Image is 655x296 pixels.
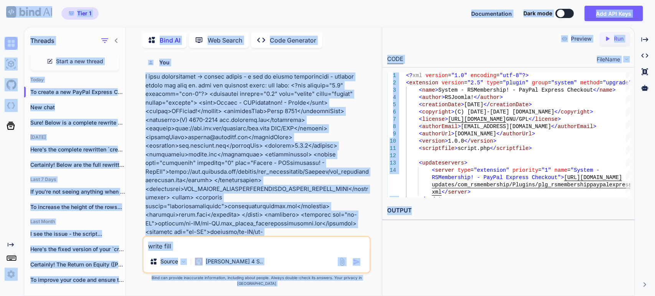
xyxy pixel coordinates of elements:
[597,56,620,63] span: FileName
[159,59,170,66] h6: You
[387,145,396,152] div: 11
[160,36,180,45] p: Bind AI
[496,72,499,79] span: =
[538,167,541,173] span: =
[30,230,125,238] p: I see the issue - the script...
[387,72,396,79] div: 1
[445,138,448,144] span: >
[599,80,602,86] span: =
[467,196,470,202] span: >
[419,109,422,115] span: <
[454,131,496,137] span: [DOMAIN_NAME]
[387,123,396,130] div: 8
[56,58,103,65] span: Start a new thread
[470,72,496,79] span: encoding
[490,102,528,108] span: creationDate
[30,146,125,153] p: Here's the complete rewritten `createExpensesSheet()` function with...
[419,94,422,100] span: <
[467,189,470,195] span: >
[24,77,125,83] h2: Today
[432,174,564,181] span: RSMembership! - PayPal Express Checkout">
[432,182,593,188] span: updates/com_rsmembership/Plugins/plg_rsmembershipp
[593,182,635,188] span: aypalexpress.
[422,109,451,115] span: copyright
[409,80,438,86] span: extension
[496,131,503,137] span: </
[441,94,444,100] span: >
[474,94,480,100] span: </
[499,80,502,86] span: =
[387,160,396,167] div: 13
[448,138,464,144] span: 1.0.0
[593,123,596,130] span: >
[69,11,74,16] img: premium
[387,79,396,87] div: 2
[438,87,593,93] span: System - RSMembership! - PayPal Express Checkout
[580,80,599,86] span: method
[593,87,599,93] span: </
[570,167,599,173] span: "System -
[422,94,441,100] span: author
[445,94,474,100] span: RSJoomla!
[451,131,454,137] span: >
[61,7,99,20] button: premiumTier 1
[406,80,409,86] span: <
[451,72,467,79] span: "1.0"
[445,116,448,122] span: >
[548,80,551,86] span: =
[387,116,396,123] div: 7
[464,80,467,86] span: =
[470,138,493,144] span: version
[454,145,457,151] span: >
[419,116,422,122] span: <
[422,131,451,137] span: authorUrl
[419,160,422,166] span: <
[531,80,548,86] span: group
[387,94,396,101] div: 4
[422,123,457,130] span: authorEmail
[30,104,125,111] p: New chat
[387,87,396,94] div: 3
[422,160,464,166] span: updateservers
[558,116,561,122] span: >
[353,258,360,266] img: icon
[499,72,528,79] span: "utf-8"?>
[30,245,125,253] p: Here's the fixed version of your `createSensitivityAnalysisSheet`...
[551,123,558,130] span: </
[528,102,531,108] span: >
[554,109,561,115] span: </
[5,78,18,91] img: githubLight
[387,167,396,174] div: 14
[480,94,499,100] span: author
[471,10,512,18] button: Documentation
[142,275,371,286] p: Bind can provide inaccurate information, including about people. Always double-check its answers....
[412,72,422,79] span: xml
[512,167,538,173] span: priority
[528,116,535,122] span: </
[30,203,125,211] p: To increase the height of the rows...
[180,258,187,265] img: Pick Models
[528,145,531,151] span: >
[612,87,615,93] span: >
[144,237,370,251] textarea: write fill
[602,80,635,86] span: "upgrade">
[503,131,532,137] span: authorUrl
[564,174,622,181] span: [URL][DOMAIN_NAME]
[599,87,612,93] span: name
[432,167,435,173] span: <
[448,116,506,122] span: [URL][DOMAIN_NAME]
[30,188,125,196] p: If you're not seeing anything when you...
[590,109,593,115] span: >
[487,80,500,86] span: type
[419,138,422,144] span: <
[506,116,528,122] span: GNU/GPL
[24,219,125,225] h2: Last Month
[457,123,460,130] span: >
[383,202,634,220] h2: OUTPUT
[5,58,18,71] img: ai-studio
[584,6,643,21] button: Add API Keys
[30,261,125,268] p: Certainly! The Return on Equity ([PERSON_NAME]) can...
[490,145,496,151] span: </
[554,167,567,173] span: name
[30,36,54,45] h1: Threads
